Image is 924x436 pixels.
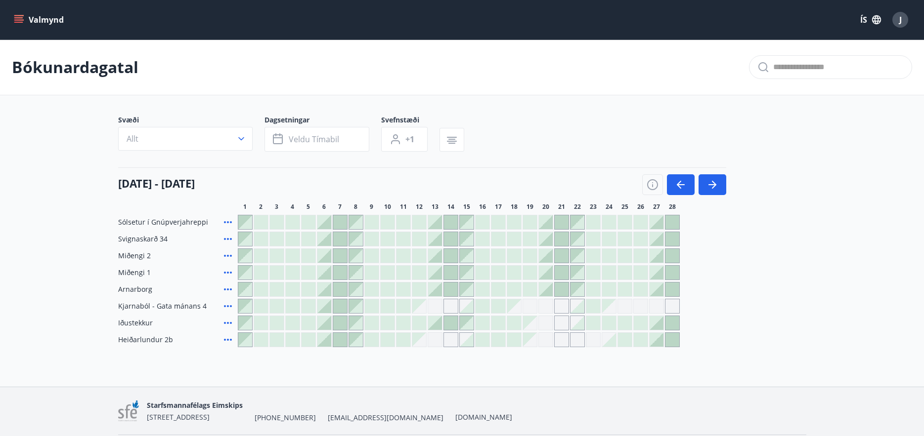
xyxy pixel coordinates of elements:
span: Veldu tímabil [289,134,339,145]
span: Svignaskarð 34 [118,234,168,244]
span: 10 [384,203,391,211]
span: 12 [416,203,423,211]
div: Gráir dagar eru ekki bókanlegir [538,316,553,330]
span: Iðustekkur [118,318,153,328]
span: Dagsetningar [264,115,381,127]
span: 19 [527,203,533,211]
button: menu [12,11,68,29]
div: Gráir dagar eru ekki bókanlegir [443,332,458,347]
a: [DOMAIN_NAME] [455,412,512,422]
span: Kjarnaból - Gata mánans 4 [118,301,207,311]
span: 7 [338,203,342,211]
div: Gráir dagar eru ekki bókanlegir [538,299,553,314]
div: Gráir dagar eru ekki bókanlegir [617,299,632,314]
div: Gráir dagar eru ekki bókanlegir [538,332,553,347]
button: Allt [118,127,253,151]
span: 17 [495,203,502,211]
span: Allt [127,133,138,144]
div: Gráir dagar eru ekki bókanlegir [412,332,427,347]
button: ÍS [855,11,886,29]
span: 25 [621,203,628,211]
span: 13 [432,203,439,211]
p: Bókunardagatal [12,56,138,78]
span: 22 [574,203,581,211]
button: J [888,8,912,32]
span: 16 [479,203,486,211]
div: Gráir dagar eru ekki bókanlegir [428,299,442,314]
span: 15 [463,203,470,211]
span: 23 [590,203,597,211]
span: 28 [669,203,676,211]
button: Veldu tímabil [264,127,369,152]
img: 7sa1LslLnpN6OqSLT7MqncsxYNiZGdZT4Qcjshc2.png [118,400,139,422]
div: Gráir dagar eru ekki bókanlegir [523,332,537,347]
span: 5 [307,203,310,211]
span: 21 [558,203,565,211]
span: 1 [243,203,247,211]
div: Gráir dagar eru ekki bókanlegir [649,299,664,314]
span: 4 [291,203,294,211]
span: 8 [354,203,357,211]
span: [STREET_ADDRESS] [147,412,210,422]
span: Arnarborg [118,284,152,294]
span: Miðengi 1 [118,268,151,277]
span: 27 [653,203,660,211]
span: [PHONE_NUMBER] [255,413,316,423]
div: Gráir dagar eru ekki bókanlegir [412,299,427,314]
span: Miðengi 2 [118,251,151,261]
span: 20 [542,203,549,211]
div: Gráir dagar eru ekki bókanlegir [665,299,680,314]
button: +1 [381,127,428,152]
span: 6 [322,203,326,211]
div: Gráir dagar eru ekki bókanlegir [428,332,442,347]
span: Svæði [118,115,264,127]
span: Svefnstæði [381,115,440,127]
span: Starfsmannafélags Eimskips [147,400,243,410]
span: Heiðarlundur 2b [118,335,173,345]
span: 14 [447,203,454,211]
span: +1 [405,134,414,145]
div: Gráir dagar eru ekki bókanlegir [554,299,569,314]
div: Gráir dagar eru ekki bókanlegir [602,299,616,314]
span: 18 [511,203,518,211]
span: 3 [275,203,278,211]
span: 26 [637,203,644,211]
span: 24 [606,203,613,211]
div: Gráir dagar eru ekki bókanlegir [523,299,537,314]
span: 9 [370,203,373,211]
div: Gráir dagar eru ekki bókanlegir [586,332,601,347]
span: [EMAIL_ADDRESS][DOMAIN_NAME] [328,413,443,423]
div: Gráir dagar eru ekki bókanlegir [633,299,648,314]
span: J [899,14,902,25]
div: Gráir dagar eru ekki bókanlegir [554,316,569,330]
h4: [DATE] - [DATE] [118,176,195,191]
span: Sólsetur í Gnúpverjahreppi [118,217,208,227]
div: Gráir dagar eru ekki bókanlegir [507,299,522,314]
div: Gráir dagar eru ekki bókanlegir [554,332,569,347]
span: 11 [400,203,407,211]
div: Gráir dagar eru ekki bókanlegir [523,316,537,330]
div: Gráir dagar eru ekki bókanlegir [570,332,585,347]
div: Gráir dagar eru ekki bókanlegir [443,299,458,314]
span: 2 [259,203,263,211]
